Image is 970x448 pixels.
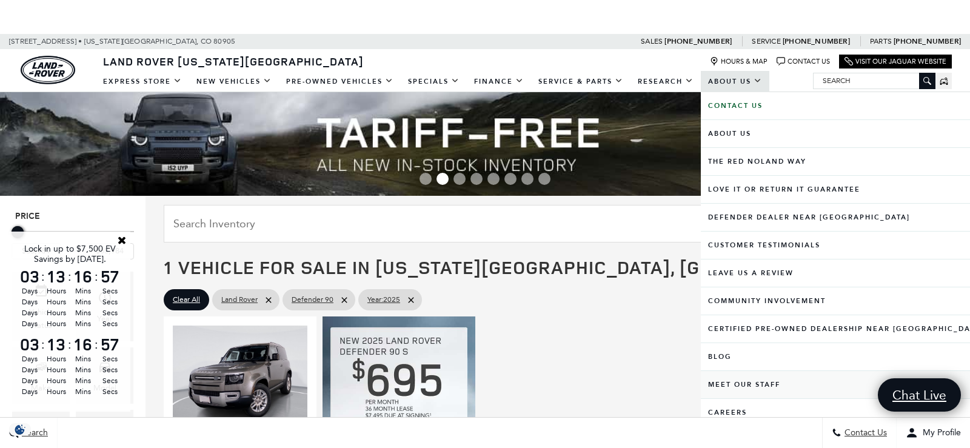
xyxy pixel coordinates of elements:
span: : [68,335,72,353]
span: Hours [45,375,68,386]
span: : [41,335,45,353]
span: Secs [98,375,121,386]
span: : [95,267,98,286]
span: CO [201,34,212,49]
span: [STREET_ADDRESS] • [9,34,82,49]
span: Go to slide 1 [420,173,432,185]
span: Days [18,307,41,318]
span: Hours [45,307,68,318]
span: Mins [72,364,95,375]
span: My Profile [918,428,961,438]
span: Go to slide 6 [504,173,517,185]
span: Go to slide 8 [538,173,550,185]
span: : [41,267,45,286]
span: Go to slide 7 [521,173,533,185]
span: Secs [98,386,121,397]
span: Go to slide 5 [487,173,500,185]
span: Land Rover [US_STATE][GEOGRAPHIC_DATA] [103,54,364,69]
span: Days [18,353,41,364]
span: Secs [98,296,121,307]
img: 2025 LAND ROVER Defender 90 S 1 [173,326,307,427]
div: Maximum Price [12,226,24,238]
img: Land Rover [21,56,75,84]
a: Visit Our Jaguar Website [845,57,946,66]
span: Clear All [173,292,200,307]
span: Contact Us [841,428,887,438]
span: Go to slide 3 [453,173,466,185]
input: Search Inventory [164,205,952,242]
span: Service [752,37,780,45]
a: Pre-Owned Vehicles [279,71,401,92]
span: : [95,335,98,353]
div: Price [12,222,134,259]
span: Year : [367,295,383,304]
span: Hours [45,296,68,307]
span: Mins [72,286,95,296]
span: Days [18,375,41,386]
span: 57 [98,336,121,353]
span: Hours [45,318,68,329]
span: Secs [98,286,121,296]
span: Secs [98,318,121,329]
img: Opt-Out Icon [6,423,34,436]
span: 13 [45,336,68,353]
span: Mins [72,296,95,307]
a: Chat Live [878,378,961,412]
span: [US_STATE][GEOGRAPHIC_DATA], [84,34,199,49]
span: Secs [98,364,121,375]
span: Defender 90 [292,292,333,307]
span: 16 [72,336,95,353]
span: Days [18,286,41,296]
span: Parts [870,37,892,45]
span: 80905 [213,34,235,49]
a: Service & Parts [531,71,630,92]
b: Contact Us [708,101,763,110]
h5: Price [15,211,130,222]
a: Contact Us [777,57,830,66]
a: Hours & Map [710,57,768,66]
a: EXPRESS STORE [96,71,189,92]
span: Mins [72,318,95,329]
a: About Us [701,71,769,92]
span: Secs [98,307,121,318]
span: Go to slide 2 [436,173,449,185]
span: 1 Vehicle for Sale in [US_STATE][GEOGRAPHIC_DATA], [GEOGRAPHIC_DATA] [164,255,869,279]
span: Go to slide 4 [470,173,483,185]
div: 1 / 2 [173,326,307,427]
span: Secs [98,353,121,364]
a: [PHONE_NUMBER] [894,36,961,46]
span: Hours [45,364,68,375]
a: Research [630,71,701,92]
a: Land Rover [US_STATE][GEOGRAPHIC_DATA] [96,54,371,69]
span: Mins [72,375,95,386]
nav: Main Navigation [96,71,769,92]
a: Specials [401,71,467,92]
span: 57 [98,268,121,285]
a: land-rover [21,56,75,84]
input: Search [814,73,935,88]
span: Days [18,296,41,307]
span: : [68,267,72,286]
section: Click to Open Cookie Consent Modal [6,423,34,436]
a: Close [116,235,127,246]
span: Chat Live [886,387,952,403]
span: Mins [72,386,95,397]
span: Lock in up to $7,500 EV Savings by [DATE]. [24,244,116,264]
span: Mins [72,307,95,318]
span: Hours [45,286,68,296]
span: 13 [45,268,68,285]
span: Hours [45,353,68,364]
a: [PHONE_NUMBER] [783,36,850,46]
span: 16 [72,268,95,285]
a: Finance [467,71,531,92]
span: Days [18,386,41,397]
span: Land Rover [221,292,258,307]
span: 2025 [367,292,400,307]
span: 03 [18,336,41,353]
a: [STREET_ADDRESS] • [US_STATE][GEOGRAPHIC_DATA], CO 80905 [9,37,235,45]
span: Days [18,364,41,375]
span: Hours [45,386,68,397]
button: Open user profile menu [897,418,970,448]
span: Days [18,318,41,329]
span: Mins [72,353,95,364]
